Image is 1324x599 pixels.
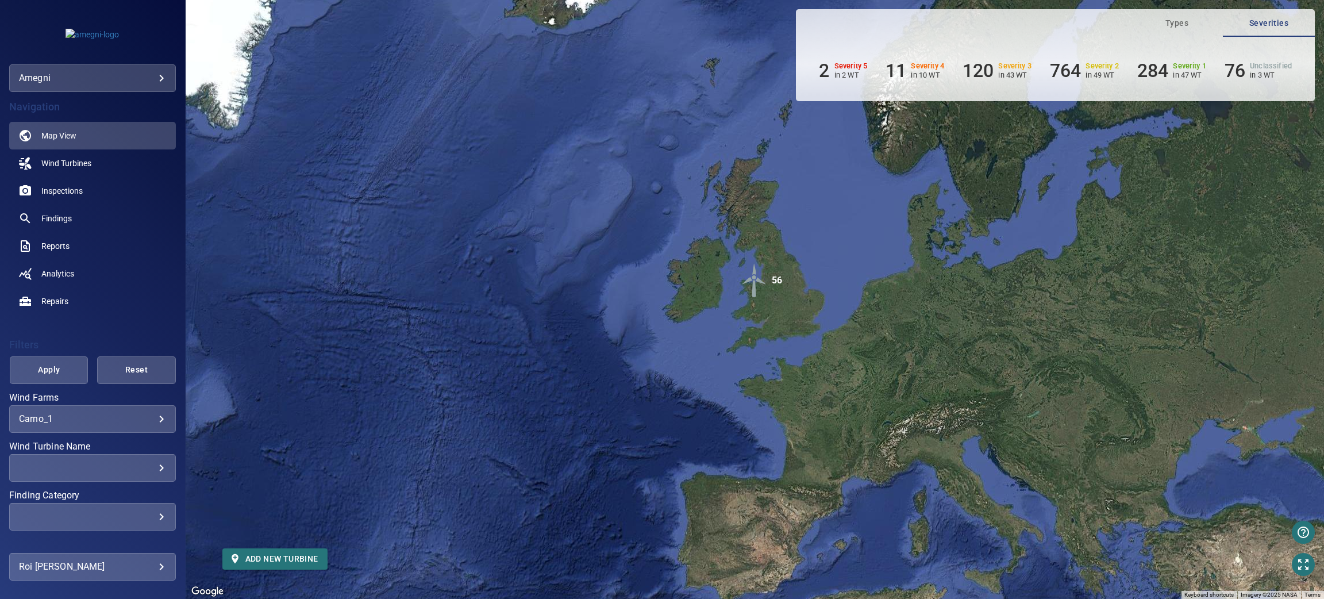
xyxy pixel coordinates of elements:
[222,548,328,570] button: Add new turbine
[1225,60,1245,82] h6: 76
[19,558,166,576] div: Roi [PERSON_NAME]
[41,240,70,252] span: Reports
[10,356,88,384] button: Apply
[41,185,83,197] span: Inspections
[66,29,119,40] img: amegni-logo
[24,363,74,377] span: Apply
[1241,592,1298,598] span: Imagery ©2025 NASA
[911,62,944,70] h6: Severity 4
[1050,60,1081,82] h6: 764
[963,60,1032,82] li: Severity 3
[19,69,166,87] div: amegni
[886,60,906,82] h6: 11
[41,158,91,169] span: Wind Turbines
[9,205,176,232] a: findings noActive
[1173,62,1206,70] h6: Severity 1
[1230,16,1308,30] span: Severities
[1250,71,1292,79] p: in 3 WT
[819,60,829,82] h6: 2
[1050,60,1119,82] li: Severity 2
[9,339,176,351] h4: Filters
[19,413,166,424] div: Carno_1
[9,454,176,482] div: Wind Turbine Name
[1086,62,1119,70] h6: Severity 2
[1250,62,1292,70] h6: Unclassified
[963,60,994,82] h6: 120
[9,287,176,315] a: repairs noActive
[41,295,68,307] span: Repairs
[9,491,176,500] label: Finding Category
[886,60,944,82] li: Severity 4
[1086,71,1119,79] p: in 49 WT
[41,130,76,141] span: Map View
[232,552,318,566] span: Add new turbine
[1304,592,1321,598] a: Terms (opens in new tab)
[1138,16,1216,30] span: Types
[9,503,176,531] div: Finding Category
[819,60,867,82] li: Severity 5
[111,363,161,377] span: Reset
[998,62,1032,70] h6: Severity 3
[9,149,176,177] a: windturbines noActive
[772,263,782,298] div: 56
[9,122,176,149] a: map active
[1225,60,1292,82] li: Severity Unclassified
[188,584,226,599] img: Google
[911,71,944,79] p: in 10 WT
[737,263,772,299] gmp-advanced-marker: 56
[97,356,175,384] button: Reset
[41,213,72,224] span: Findings
[188,584,226,599] a: Open this area in Google Maps (opens a new window)
[1137,60,1168,82] h6: 284
[834,62,868,70] h6: Severity 5
[9,260,176,287] a: analytics noActive
[9,177,176,205] a: inspections noActive
[1137,60,1206,82] li: Severity 1
[1184,591,1234,599] button: Keyboard shortcuts
[9,101,176,113] h4: Navigation
[998,71,1032,79] p: in 43 WT
[9,64,176,92] div: amegni
[9,232,176,260] a: reports noActive
[9,442,176,451] label: Wind Turbine Name
[834,71,868,79] p: in 2 WT
[9,393,176,402] label: Wind Farms
[41,268,74,279] span: Analytics
[1173,71,1206,79] p: in 47 WT
[9,405,176,433] div: Wind Farms
[737,263,772,298] img: windFarmIconUnclassified.svg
